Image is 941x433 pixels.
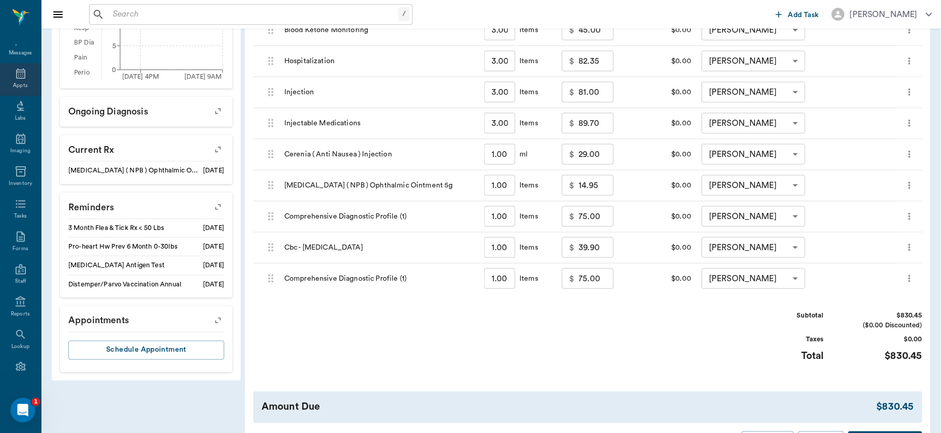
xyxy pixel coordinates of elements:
[279,46,479,77] div: Hospitalization
[515,242,538,253] div: Items
[569,272,574,285] p: $
[60,193,233,219] p: Reminders
[68,223,165,233] div: 3 Month Flea & Tick Rx < 50 Lbs
[850,8,918,21] div: [PERSON_NAME]
[579,144,614,165] input: 0.00
[702,206,805,227] div: [PERSON_NAME]
[15,114,26,122] div: Labs
[68,341,224,360] button: Schedule Appointment
[569,86,574,98] p: $
[746,335,824,345] div: Taxes
[634,77,697,108] div: $0.00
[902,21,917,39] button: more
[579,51,614,71] input: 0.00
[702,175,805,196] div: [PERSON_NAME]
[702,51,805,71] div: [PERSON_NAME]
[579,237,614,258] input: 0.00
[902,146,917,163] button: more
[579,206,614,227] input: 0.00
[902,83,917,101] button: more
[515,149,528,160] div: ml
[515,118,538,128] div: Items
[203,280,224,290] div: [DATE]
[902,177,917,194] button: more
[622,147,627,162] button: message
[279,77,479,108] div: Injection
[845,335,922,345] div: $0.00
[823,5,940,24] button: [PERSON_NAME]
[279,264,479,295] div: Comprehensive Diagnostic Profile (1)
[279,15,479,46] div: Blood Ketone Monitoring
[60,306,233,332] p: Appointments
[68,242,178,252] div: Pro-heart Hw Prev 6 Month 0-30lbs
[515,273,538,284] div: Items
[634,139,697,170] div: $0.00
[279,233,479,264] div: Cbc - [MEDICAL_DATA]
[579,82,614,103] input: 0.00
[68,50,102,65] div: Pain
[702,144,805,165] div: [PERSON_NAME]
[702,20,805,40] div: [PERSON_NAME]
[9,49,33,57] div: Messages
[11,343,30,351] div: Lookup
[48,4,68,25] button: Close drawer
[772,5,823,24] button: Add Task
[579,113,614,134] input: 0.00
[634,15,697,46] div: $0.00
[11,310,30,318] div: Reports
[702,237,805,258] div: [PERSON_NAME]
[569,179,574,192] p: $
[569,210,574,223] p: $
[902,239,917,256] button: more
[68,261,165,270] div: [MEDICAL_DATA] Antigen Test
[112,67,116,73] tspan: 0
[634,201,697,233] div: $0.00
[569,117,574,129] p: $
[279,170,479,201] div: [MEDICAL_DATA] ( NPB ) Ophthalmic Ointment 5g
[68,166,199,176] div: [MEDICAL_DATA] ( NPB ) Ophthalmic Ointment 5g
[569,148,574,161] p: $
[515,87,538,97] div: Items
[515,180,538,191] div: Items
[845,321,922,331] div: ($0.00 Discounted)
[68,36,102,51] div: BP Dia
[634,233,697,264] div: $0.00
[634,170,697,201] div: $0.00
[279,139,479,170] div: Cerenia ( Anti Nausea ) Injection
[746,349,824,364] div: Total
[634,108,697,139] div: $0.00
[702,113,805,134] div: [PERSON_NAME]
[184,74,222,80] tspan: [DATE] 9AM
[279,108,479,139] div: Injectable Medications
[902,208,917,225] button: more
[68,280,181,290] div: Distemper/Parvo Vaccination Annual
[68,65,102,80] div: Perio
[10,398,35,423] iframe: Intercom live chat
[579,20,614,40] input: 0.00
[579,175,614,196] input: 0.00
[203,223,224,233] div: [DATE]
[60,97,233,123] p: Ongoing diagnosis
[203,242,224,252] div: [DATE]
[10,147,31,155] div: Imaging
[579,268,614,289] input: 0.00
[902,52,917,70] button: more
[122,74,160,80] tspan: [DATE] 4PM
[279,201,479,233] div: Comprehensive Diagnostic Profile (1)
[702,82,805,103] div: [PERSON_NAME]
[845,349,922,364] div: $830.45
[569,55,574,67] p: $
[746,311,824,321] div: Subtotal
[32,398,40,406] span: 1
[9,180,32,187] div: Inventory
[13,82,27,90] div: Appts
[12,245,28,253] div: Forms
[15,278,26,285] div: Staff
[902,114,917,132] button: more
[702,268,805,289] div: [PERSON_NAME]
[902,270,917,287] button: more
[569,24,574,36] p: $
[877,400,914,415] div: $830.45
[634,46,697,77] div: $0.00
[203,166,224,176] div: [DATE]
